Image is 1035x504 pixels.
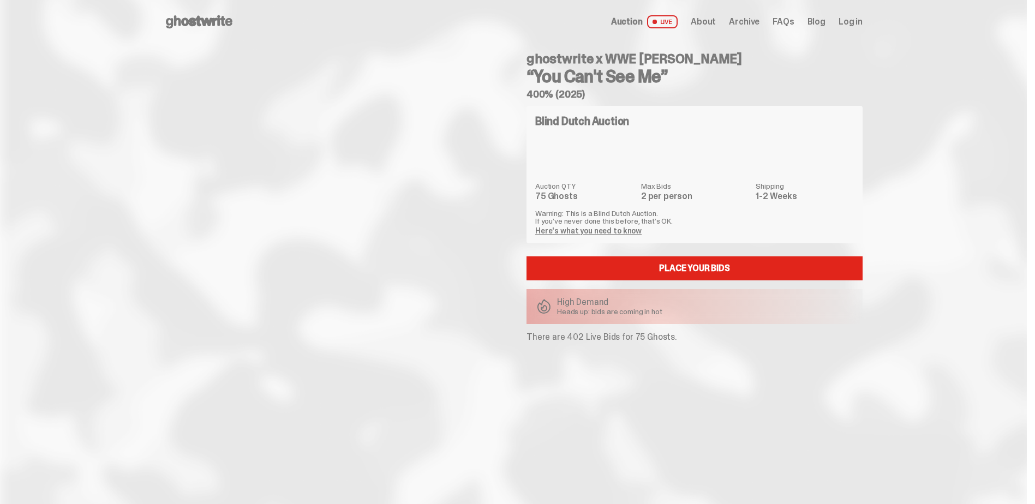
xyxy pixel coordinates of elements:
[557,308,662,315] p: Heads up: bids are coming in hot
[535,116,629,127] h4: Blind Dutch Auction
[535,182,635,190] dt: Auction QTY
[641,192,749,201] dd: 2 per person
[611,17,643,26] span: Auction
[527,333,863,341] p: There are 402 Live Bids for 75 Ghosts.
[839,17,863,26] a: Log in
[611,15,678,28] a: Auction LIVE
[527,256,863,280] a: Place your Bids
[527,68,863,85] h3: “You Can't See Me”
[647,15,678,28] span: LIVE
[641,182,749,190] dt: Max Bids
[535,209,854,225] p: Warning: This is a Blind Dutch Auction. If you’ve never done this before, that’s OK.
[729,17,759,26] a: Archive
[535,226,642,236] a: Here's what you need to know
[756,192,854,201] dd: 1-2 Weeks
[807,17,825,26] a: Blog
[691,17,716,26] a: About
[535,192,635,201] dd: 75 Ghosts
[527,89,863,99] h5: 400% (2025)
[756,182,854,190] dt: Shipping
[557,298,662,307] p: High Demand
[773,17,794,26] a: FAQs
[527,52,863,65] h4: ghostwrite x WWE [PERSON_NAME]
